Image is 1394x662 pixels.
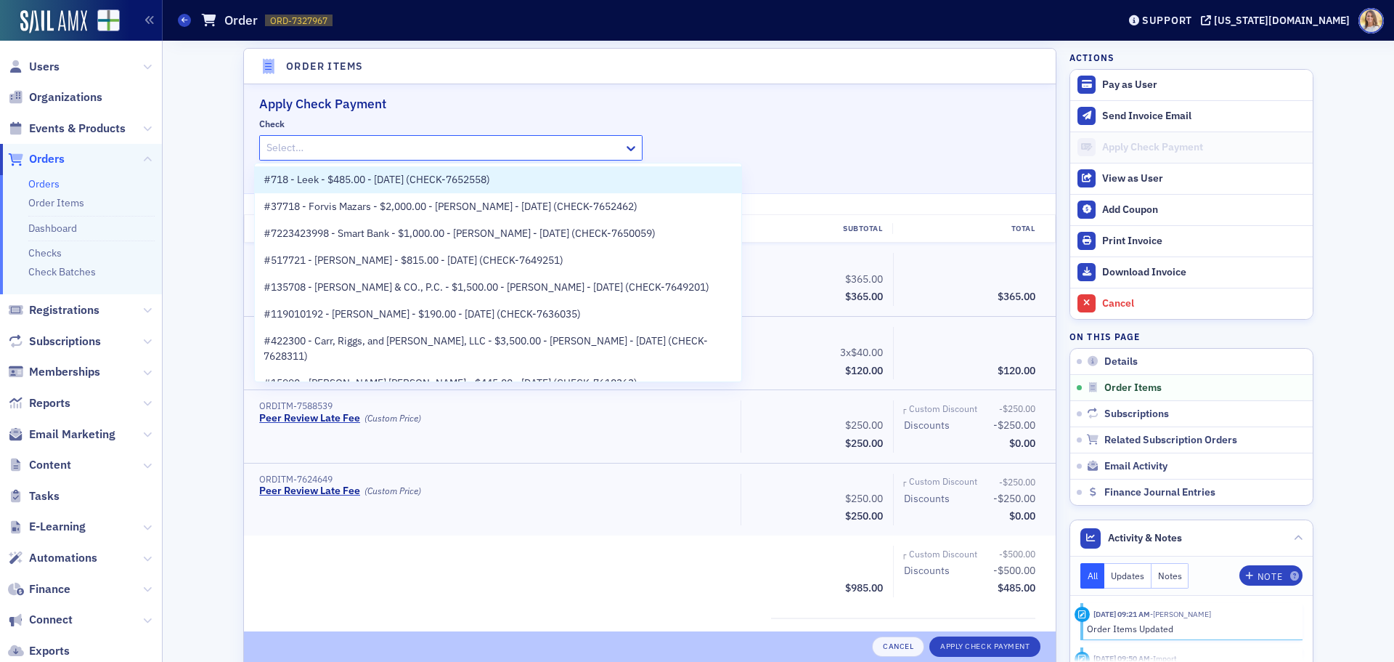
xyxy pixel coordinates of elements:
[838,345,886,360] span: 3x
[1102,203,1305,217] div: Add Coupon
[1258,573,1282,581] div: Note
[845,290,883,303] span: $365.00
[8,89,102,105] a: Organizations
[29,457,71,473] span: Content
[1069,330,1313,343] h4: On this page
[998,581,1035,594] span: $485.00
[993,564,1035,577] span: -$500.00
[1075,607,1090,622] div: Activity
[1214,14,1350,27] div: [US_STATE][DOMAIN_NAME]
[1070,288,1313,319] button: Cancel
[8,550,97,566] a: Automations
[1102,266,1305,279] div: Download Invoice
[1104,355,1138,368] span: Details
[28,177,60,190] a: Orders
[259,400,730,411] div: ORDITM-7588539
[904,418,950,433] div: Discounts
[8,121,126,137] a: Events & Products
[259,94,1040,113] h2: Apply Check Payment
[259,118,285,129] div: Check
[259,485,360,498] a: Peer Review Late Fee
[29,519,86,535] span: E-Learning
[740,223,892,235] div: Subtotal
[8,488,60,504] a: Tasks
[1104,563,1152,589] button: Updates
[264,199,637,214] span: #37718 - Forvis Mazars - $2,000.00 - [PERSON_NAME] - [DATE] (CHECK-7652462)
[8,302,99,318] a: Registrations
[1087,622,1292,635] div: Order Items Updated
[904,418,955,433] span: Discounts
[1070,163,1313,194] button: View as User
[904,491,950,506] div: Discounts
[264,226,656,241] span: #7223423998 - Smart Bank - $1,000.00 - [PERSON_NAME] - [DATE] (CHECK-7650059)
[264,334,733,364] span: #422300 - Carr, Riggs, and [PERSON_NAME], LLC - $3,500.00 - [PERSON_NAME] - [DATE] (CHECK-7628311)
[1150,609,1211,619] span: Bethany Booth
[902,549,906,561] span: ┌
[872,637,924,657] button: Cancel
[999,403,1035,414] span: -$250.00
[8,519,86,535] a: E-Learning
[1201,15,1355,25] button: [US_STATE][DOMAIN_NAME]
[1080,563,1105,589] button: All
[8,151,65,167] a: Orders
[909,402,977,415] div: Custom Discount
[1069,51,1114,64] h4: Actions
[771,628,838,645] span: Grand Total
[270,15,327,27] span: ORD-7327967
[845,364,883,377] span: $120.00
[8,395,70,411] a: Reports
[8,59,60,75] a: Users
[845,509,883,522] span: $250.00
[87,9,120,34] a: View Homepage
[8,643,70,659] a: Exports
[999,476,1035,488] span: -$250.00
[29,643,70,659] span: Exports
[29,89,102,105] span: Organizations
[29,302,99,318] span: Registrations
[29,121,126,137] span: Events & Products
[8,427,115,443] a: Email Marketing
[1102,297,1305,310] div: Cancel
[1102,141,1305,154] div: Apply Check Payment
[8,334,101,350] a: Subscriptions
[851,346,883,359] span: $40.00
[1104,382,1162,395] span: Order Items
[993,419,1035,432] span: -$250.00
[1152,563,1189,589] button: Notes
[28,246,62,259] a: Checks
[845,273,883,286] span: $365.00
[264,172,490,187] span: #718 - Leek - $485.00 - [DATE] (CHECK-7652558)
[97,9,120,32] img: SailAMX
[224,12,258,29] h1: Order
[771,628,833,645] div: Grand Total
[902,477,906,488] span: ┌
[904,563,955,578] span: Discounts
[8,612,73,628] a: Connect
[29,59,60,75] span: Users
[1102,78,1305,92] div: Pay as User
[20,10,87,33] img: SailAMX
[993,492,1035,505] span: -$250.00
[29,395,70,411] span: Reports
[1142,14,1192,27] div: Support
[364,485,421,496] div: (Custom Price)
[1070,225,1313,257] a: Print Invoice
[264,280,709,295] span: #135708 - [PERSON_NAME] & CO., P.C. - $1,500.00 - [PERSON_NAME] - [DATE] (CHECK-7649201)
[845,492,883,505] span: $250.00
[29,427,115,443] span: Email Marketing
[28,265,96,278] a: Check Batches
[8,364,100,380] a: Memberships
[992,629,1035,643] span: $485.00
[8,581,70,597] a: Finance
[1102,235,1305,248] div: Print Invoice
[1239,565,1303,586] button: Note
[1104,408,1169,421] span: Subscriptions
[29,334,101,350] span: Subscriptions
[1009,437,1035,450] span: $0.00
[845,581,883,594] span: $985.00
[998,364,1035,377] span: $120.00
[1104,460,1167,473] span: Email Activity
[264,376,637,391] span: #15990 - [PERSON_NAME] [PERSON_NAME] - $445.00 - [DATE] (CHECK-7618363)
[8,457,71,473] a: Content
